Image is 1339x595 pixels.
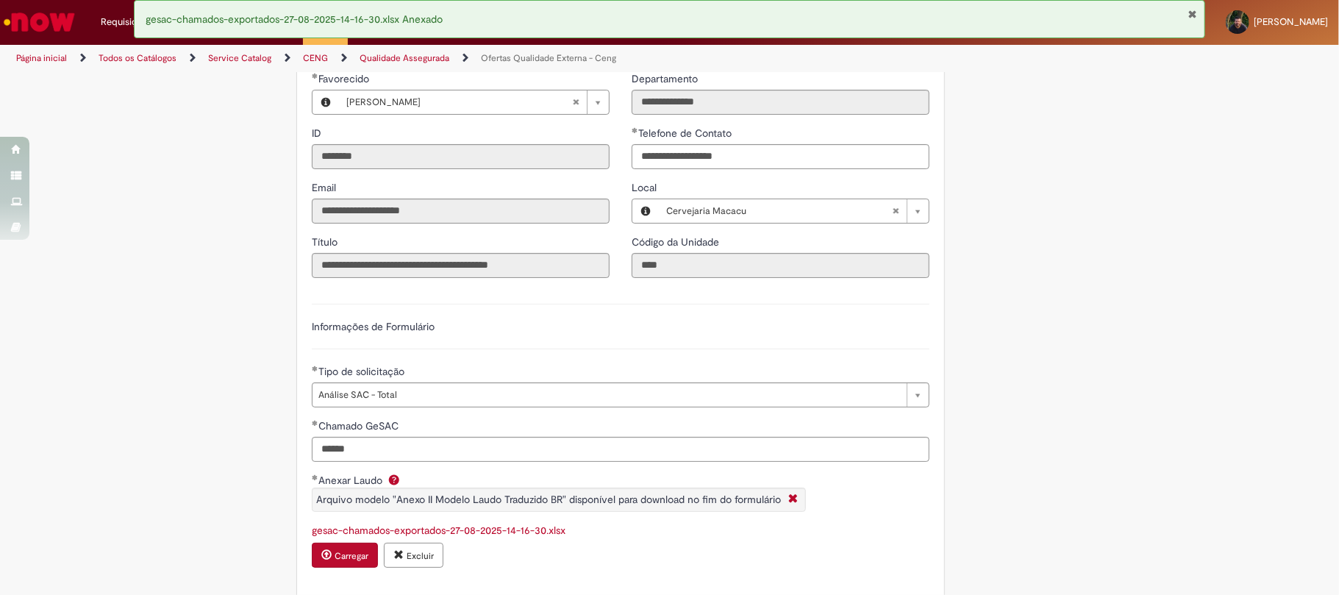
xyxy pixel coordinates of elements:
input: ID [312,144,610,169]
span: Obrigatório Preenchido [312,420,318,426]
a: Download de gesac-chamados-exportados-27-08-2025-14-16-30.xlsx [312,524,565,537]
i: Fechar More information Por question_anexar_laudo [785,492,801,507]
input: Chamado GeSAC [312,437,929,462]
small: Excluir [407,550,434,562]
span: Anexar Laudo [318,474,385,487]
span: Análise SAC - Total [318,383,899,407]
label: Somente leitura - Título [312,235,340,249]
a: Todos os Catálogos [99,52,176,64]
span: Ajuda para Anexar Laudo [385,474,403,485]
input: Telefone de Contato [632,144,929,169]
label: Somente leitura - ID [312,126,324,140]
button: Favorecido, Visualizar este registro Deividson Ferreira Da Costa [313,90,339,114]
span: Cervejaria Macacu [666,199,892,223]
span: [PERSON_NAME] [1254,15,1328,28]
span: Tipo de solicitação [318,365,407,378]
a: Página inicial [16,52,67,64]
span: Obrigatório Preenchido [312,73,318,79]
span: [PERSON_NAME] [346,90,572,114]
label: Somente leitura - Departamento [632,71,701,86]
a: [PERSON_NAME]Limpar campo Favorecido [339,90,609,114]
label: Informações de Formulário [312,320,435,333]
input: Título [312,253,610,278]
input: Código da Unidade [632,253,929,278]
span: Obrigatório Preenchido [312,474,318,480]
small: Carregar [335,550,368,562]
a: CENG [303,52,328,64]
a: Qualidade Assegurada [360,52,449,64]
label: Somente leitura - Email [312,180,339,195]
a: Ofertas Qualidade Externa - Ceng [481,52,616,64]
span: Obrigatório Preenchido [632,127,638,133]
a: Cervejaria MacacuLimpar campo Local [659,199,929,223]
abbr: Limpar campo Local [885,199,907,223]
span: Local [632,181,660,194]
button: Carregar anexo de Anexar Laudo Required [312,543,378,568]
input: Email [312,199,610,224]
span: Obrigatório Preenchido [312,366,318,371]
span: Arquivo modelo "Anexo II Modelo Laudo Traduzido BR" disponível para download no fim do formulário [316,493,781,506]
button: Excluir anexo gesac-chamados-exportados-27-08-2025-14-16-30.xlsx [384,543,443,568]
button: Local, Visualizar este registro Cervejaria Macacu [632,199,659,223]
span: Somente leitura - Email [312,181,339,194]
span: gesac-chamados-exportados-27-08-2025-14-16-30.xlsx Anexado [146,13,443,26]
button: Fechar Notificação [1188,8,1197,20]
span: Chamado GeSAC [318,419,401,432]
img: ServiceNow [1,7,77,37]
span: Requisições [101,15,152,29]
a: Service Catalog [208,52,271,64]
abbr: Limpar campo Favorecido [565,90,587,114]
span: Telefone de Contato [638,127,735,140]
span: Somente leitura - Departamento [632,72,701,85]
input: Departamento [632,90,929,115]
span: Necessários - Favorecido [318,72,372,85]
ul: Trilhas de página [11,45,882,72]
label: Somente leitura - Código da Unidade [632,235,722,249]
